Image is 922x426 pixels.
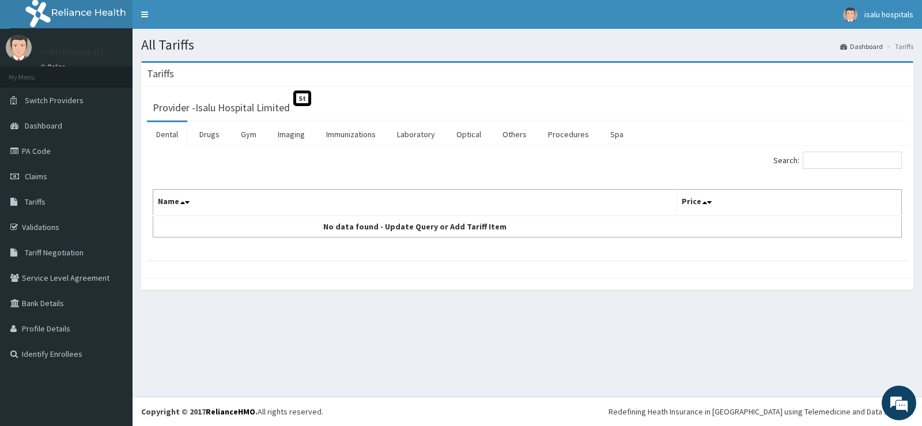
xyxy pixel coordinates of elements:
a: RelianceHMO [206,406,255,417]
h1: All Tariffs [141,37,913,52]
span: Tariffs [25,197,46,207]
a: Procedures [539,122,598,146]
a: Others [493,122,536,146]
a: Spa [601,122,633,146]
a: Imaging [269,122,314,146]
p: isalu hospitals [40,47,104,57]
li: Tariffs [884,42,913,51]
strong: Copyright © 2017 . [141,406,258,417]
span: Dashboard [25,120,62,131]
footer: All rights reserved. [133,397,922,426]
img: d_794563401_company_1708531726252_794563401 [21,58,47,86]
span: We're online! [67,135,159,251]
img: User Image [843,7,857,22]
span: Switch Providers [25,95,84,105]
h3: Provider - Isalu Hospital Limited [153,103,290,113]
a: Gym [232,122,266,146]
a: Laboratory [388,122,444,146]
a: Dental [147,122,187,146]
td: No data found - Update Query or Add Tariff Item [153,216,677,237]
div: Redefining Heath Insurance in [GEOGRAPHIC_DATA] using Telemedicine and Data Science! [609,406,913,417]
span: isalu hospitals [864,9,913,20]
a: Dashboard [840,42,883,51]
th: Price [677,190,902,216]
textarea: Type your message and hit 'Enter' [6,295,220,335]
span: St [293,91,311,106]
img: User Image [6,35,32,61]
span: Tariff Negotiation [25,247,84,258]
div: Chat with us now [60,65,194,80]
a: Drugs [190,122,229,146]
a: Online [40,63,68,71]
th: Name [153,190,677,216]
div: Minimize live chat window [189,6,217,33]
span: Claims [25,171,47,182]
a: Immunizations [317,122,385,146]
h3: Tariffs [147,69,174,79]
label: Search: [773,152,902,169]
input: Search: [803,152,902,169]
a: Optical [447,122,490,146]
